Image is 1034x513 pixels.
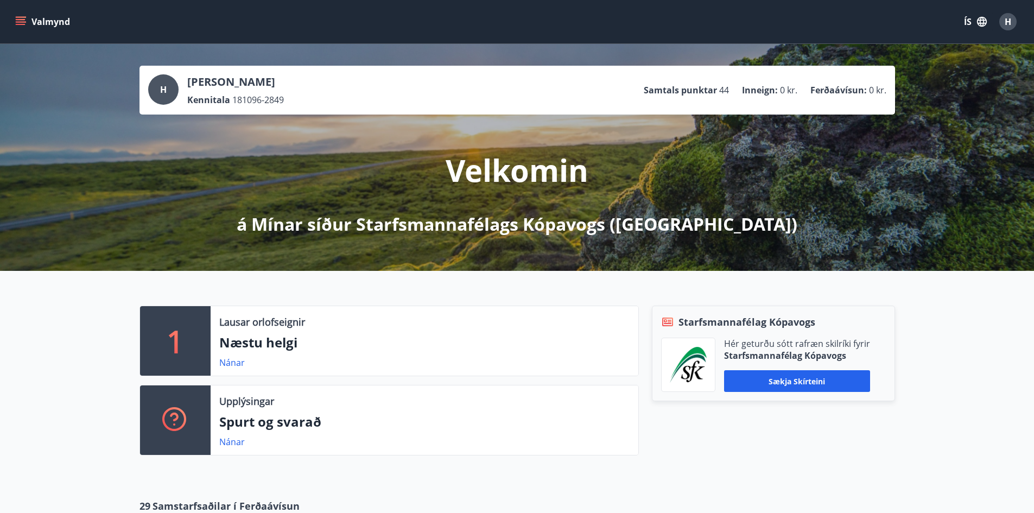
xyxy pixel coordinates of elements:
p: Ferðaávísun : [810,84,867,96]
button: ÍS [958,12,993,31]
p: á Mínar síður Starfsmannafélags Kópavogs ([GEOGRAPHIC_DATA]) [237,212,797,236]
span: 29 [139,499,150,513]
p: Samtals punktar [644,84,717,96]
p: Starfsmannafélag Kópavogs [724,350,870,362]
span: 0 kr. [780,84,797,96]
span: 44 [719,84,729,96]
p: Kennitala [187,94,230,106]
button: Sækja skírteini [724,370,870,392]
img: x5MjQkxwhnYn6YREZUTEa9Q4KsBUeQdWGts9Dj4O.png [670,347,707,383]
span: H [160,84,167,96]
p: Hér geturðu sótt rafræn skilríki fyrir [724,338,870,350]
span: Samstarfsaðilar í Ferðaávísun [153,499,300,513]
a: Nánar [219,436,245,448]
p: Næstu helgi [219,333,630,352]
p: Lausar orlofseignir [219,315,305,329]
button: menu [13,12,74,31]
span: Starfsmannafélag Kópavogs [678,315,815,329]
p: Upplýsingar [219,394,274,408]
p: Inneign : [742,84,778,96]
p: Spurt og svarað [219,413,630,431]
span: 181096-2849 [232,94,284,106]
span: 0 kr. [869,84,886,96]
p: [PERSON_NAME] [187,74,284,90]
span: H [1005,16,1011,28]
a: Nánar [219,357,245,369]
p: Velkomin [446,149,588,191]
button: H [995,9,1021,35]
p: 1 [167,320,184,362]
